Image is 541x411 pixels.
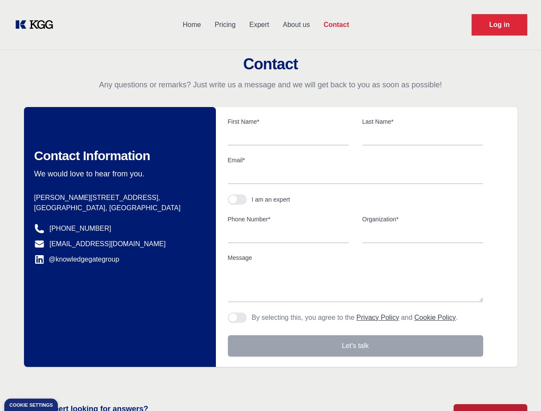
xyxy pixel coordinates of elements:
label: Organization* [362,215,483,223]
a: Cookie Policy [414,314,456,321]
a: Request Demo [472,14,527,36]
iframe: Chat Widget [498,370,541,411]
p: [GEOGRAPHIC_DATA], [GEOGRAPHIC_DATA] [34,203,202,213]
p: [PERSON_NAME][STREET_ADDRESS], [34,193,202,203]
h2: Contact [10,56,531,73]
div: I am an expert [252,195,290,204]
label: Message [228,253,483,262]
button: Let's talk [228,335,483,357]
h2: Contact Information [34,148,202,164]
p: By selecting this, you agree to the and . [252,313,458,323]
p: We would love to hear from you. [34,169,202,179]
label: First Name* [228,117,349,126]
p: Any questions or remarks? Just write us a message and we will get back to you as soon as possible! [10,80,531,90]
a: Expert [242,14,276,36]
a: [PHONE_NUMBER] [50,223,111,234]
div: Cookie settings [9,403,53,408]
label: Email* [228,156,483,164]
a: [EMAIL_ADDRESS][DOMAIN_NAME] [50,239,166,249]
label: Phone Number* [228,215,349,223]
a: @knowledgegategroup [34,254,120,265]
label: Last Name* [362,117,483,126]
a: Pricing [208,14,242,36]
a: Home [176,14,208,36]
a: KOL Knowledge Platform: Talk to Key External Experts (KEE) [14,18,60,32]
a: Privacy Policy [356,314,399,321]
a: Contact [317,14,356,36]
a: About us [276,14,317,36]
